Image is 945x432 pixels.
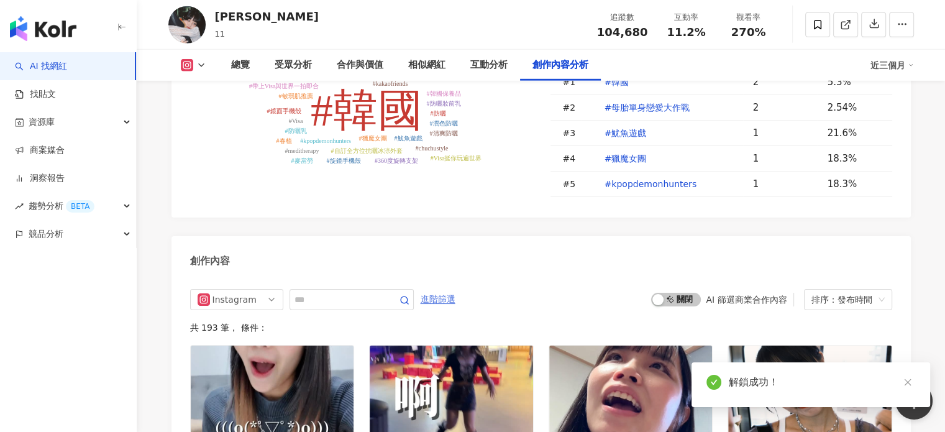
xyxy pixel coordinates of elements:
span: #韓國 [605,77,629,87]
tspan: #春植 [276,137,291,144]
tspan: #獵魔女團 [358,135,386,142]
tspan: #敏弱肌推薦 [278,93,313,99]
button: #韓國 [591,70,642,94]
a: 找貼文 [15,88,56,101]
span: 104,680 [597,25,648,39]
div: 追蹤數 [597,11,648,24]
button: #kpopdemonhunters [591,172,710,196]
tspan: #自訂全方位抗曬冰涼外套 [331,147,402,154]
a: 商案媒合 [15,144,65,157]
div: AI 篩選商業合作內容 [706,295,787,305]
div: 總覽 [231,58,250,73]
div: 創作內容 [190,254,230,268]
tspan: #鏡面手機殼 [267,108,301,114]
div: 18.3% [828,152,880,165]
tspan: #魷魚遊戲 [394,135,422,142]
tspan: #韓國保養品 [426,90,460,97]
td: #獵魔女團 [582,146,743,172]
span: 資源庫 [29,108,55,136]
span: #母胎單身戀愛大作戰 [605,103,690,113]
button: #獵魔女團 [591,146,660,171]
tspan: #帶上Visa與世界一拍即合 [249,83,319,90]
div: 1 [753,126,818,140]
button: #魷魚遊戲 [591,121,660,145]
tspan: #360度旋轉支架 [375,157,418,164]
td: 5.3% [818,70,892,95]
tspan: #Visa [288,117,303,124]
div: # 5 [563,177,582,191]
div: Instagram [212,290,253,310]
div: 相似網紅 [408,58,445,73]
tspan: #chuchustyle [415,145,448,152]
div: 解鎖成功！ [729,375,915,390]
div: # 1 [563,75,582,89]
span: check-circle [706,375,721,390]
tspan: #meditherapy [285,147,319,154]
td: #母胎單身戀愛大作戰 [582,95,743,121]
tspan: #韓國 [311,86,422,136]
div: 受眾分析 [275,58,312,73]
button: #母胎單身戀愛大作戰 [591,95,703,120]
div: 互動率 [663,11,710,24]
a: 洞察報告 [15,172,65,185]
div: # 3 [563,126,582,140]
div: 2.54% [828,101,880,114]
span: close [903,378,912,387]
tspan: #Visa挺你玩遍世界 [430,155,482,162]
div: 18.3% [828,177,880,191]
div: 互動分析 [470,58,508,73]
td: #kpopdemonhunters [582,172,743,197]
div: 1 [753,177,818,191]
div: 觀看率 [725,11,772,24]
img: KOL Avatar [168,6,206,44]
div: 排序：發布時間 [811,290,874,310]
tspan: #kakaofriends [372,80,408,87]
span: 11.2% [667,26,705,39]
div: 近三個月 [870,55,914,75]
img: logo [10,16,76,41]
td: 18.3% [818,172,892,197]
span: 趨勢分析 [29,192,94,220]
span: rise [15,202,24,211]
span: 進階篩選 [421,290,455,310]
a: searchAI 找網紅 [15,60,67,73]
tspan: #清爽防曬 [429,130,457,137]
tspan: #防曬妝前乳 [426,100,460,107]
div: 1 [753,152,818,165]
div: 5.3% [828,75,880,89]
span: 競品分析 [29,220,63,248]
button: 進階篩選 [420,289,456,309]
div: # 4 [563,152,582,165]
div: 21.6% [828,126,880,140]
div: BETA [66,200,94,213]
td: 21.6% [818,121,892,146]
div: 合作與價值 [337,58,383,73]
div: # 2 [563,101,582,114]
td: #韓國 [582,70,743,95]
div: 創作內容分析 [532,58,588,73]
tspan: #防曬乳 [285,127,306,134]
tspan: #kpopdemonhunters [300,137,351,144]
span: #魷魚遊戲 [605,128,647,138]
div: 2 [753,101,818,114]
tspan: #麥當勞 [291,157,313,164]
div: 2 [753,75,818,89]
tspan: #旋鏡手機殼 [326,157,360,164]
td: #魷魚遊戲 [582,121,743,146]
td: 2.54% [818,95,892,121]
div: [PERSON_NAME] [215,9,319,24]
span: 11 [215,29,226,39]
td: 18.3% [818,146,892,172]
tspan: #潤色防曬 [429,120,457,127]
div: 共 193 筆 ， 條件： [190,323,892,333]
span: #kpopdemonhunters [605,179,697,189]
tspan: #防曬 [430,110,445,117]
span: 270% [731,26,766,39]
span: #獵魔女團 [605,154,647,163]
